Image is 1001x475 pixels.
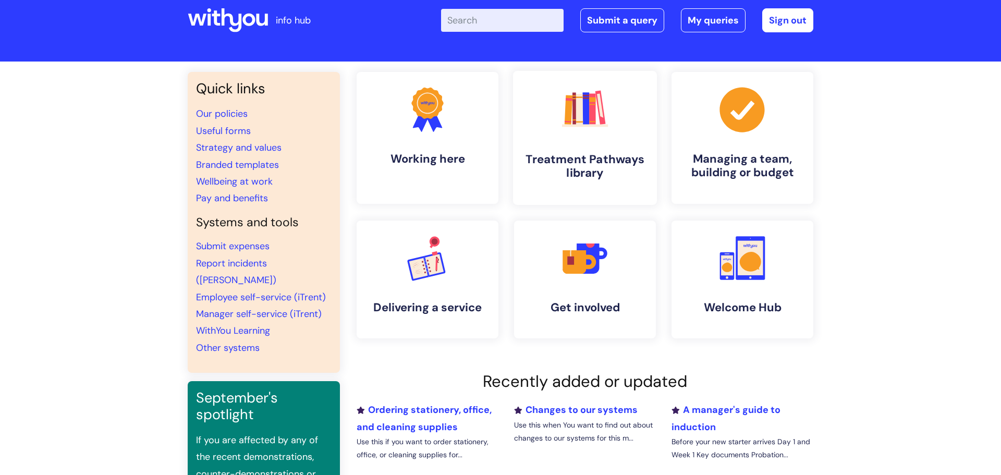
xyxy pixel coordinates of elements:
[196,240,270,252] a: Submit expenses
[196,257,276,286] a: Report incidents ([PERSON_NAME])
[196,159,279,171] a: Branded templates
[365,301,490,314] h4: Delivering a service
[357,72,498,204] a: Working here
[196,291,326,303] a: Employee self-service (iTrent)
[196,389,332,423] h3: September's spotlight
[672,435,813,461] p: Before your new starter arrives Day 1 and Week 1 Key documents Probation...
[522,301,648,314] h4: Get involved
[196,215,332,230] h4: Systems and tools
[196,107,248,120] a: Our policies
[276,12,311,29] p: info hub
[196,324,270,337] a: WithYou Learning
[680,152,805,180] h4: Managing a team, building or budget
[357,404,492,433] a: Ordering stationery, office, and cleaning supplies
[196,192,268,204] a: Pay and benefits
[762,8,813,32] a: Sign out
[196,342,260,354] a: Other systems
[196,308,322,320] a: Manager self-service (iTrent)
[196,141,282,154] a: Strategy and values
[672,72,813,204] a: Managing a team, building or budget
[441,9,564,32] input: Search
[357,372,813,391] h2: Recently added or updated
[521,152,649,180] h4: Treatment Pathways library
[357,435,498,461] p: Use this if you want to order stationery, office, or cleaning supplies for...
[513,71,657,205] a: Treatment Pathways library
[365,152,490,166] h4: Working here
[514,419,656,445] p: Use this when You want to find out about changes to our systems for this m...
[196,125,251,137] a: Useful forms
[672,404,780,433] a: A manager's guide to induction
[196,175,273,188] a: Wellbeing at work
[580,8,664,32] a: Submit a query
[514,404,638,416] a: Changes to our systems
[357,221,498,338] a: Delivering a service
[681,8,746,32] a: My queries
[672,221,813,338] a: Welcome Hub
[514,221,656,338] a: Get involved
[680,301,805,314] h4: Welcome Hub
[196,80,332,97] h3: Quick links
[441,8,813,32] div: | -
